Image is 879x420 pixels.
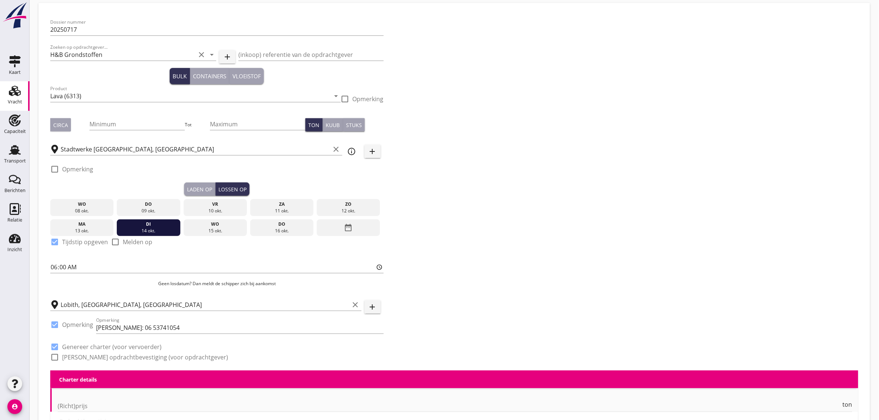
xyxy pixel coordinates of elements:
[89,118,185,130] input: Minimum
[353,95,384,103] label: Opmerking
[207,50,216,59] i: arrow_drop_down
[368,147,377,156] i: add
[119,201,179,208] div: do
[8,99,22,104] div: Vracht
[7,218,22,222] div: Relatie
[119,228,179,234] div: 14 okt.
[843,402,852,407] span: ton
[173,72,187,81] div: Bulk
[351,300,360,309] i: clear
[62,354,228,361] label: [PERSON_NAME] opdrachtbevestiging (voor opdrachtgever)
[223,52,232,61] i: add
[170,68,190,84] button: Bulk
[346,121,362,129] div: Stuks
[252,208,312,214] div: 11 okt.
[233,72,261,81] div: Vloeistof
[238,49,384,61] input: (inkoop) referentie van de opdrachtgever
[344,221,353,234] i: date_range
[50,49,196,61] input: Zoeken op opdrachtgever...
[4,188,26,193] div: Berichten
[52,228,112,234] div: 13 okt.
[215,182,250,196] button: Lossen op
[193,72,226,81] div: Containers
[7,247,22,252] div: Inzicht
[7,399,22,414] i: account_circle
[185,208,245,214] div: 10 okt.
[184,182,215,196] button: Laden op
[332,145,341,154] i: clear
[252,221,312,228] div: do
[368,303,377,311] i: add
[319,208,379,214] div: 12 okt.
[50,24,384,35] input: Dossier nummer
[190,68,230,84] button: Containers
[62,238,108,246] label: Tijdstip opgeven
[185,228,245,234] div: 15 okt.
[347,147,356,156] i: info_outline
[197,50,206,59] i: clear
[50,118,71,132] button: Circa
[52,201,112,208] div: wo
[58,400,841,412] input: (Richt)prijs
[230,68,264,84] button: Vloeistof
[252,201,312,208] div: za
[185,221,245,228] div: wo
[308,121,319,129] div: Ton
[62,321,93,328] label: Opmerking
[319,201,379,208] div: zo
[96,322,384,334] input: Opmerking
[305,118,323,132] button: Ton
[61,299,350,311] input: Losplaats
[52,221,112,228] div: ma
[332,92,341,100] i: arrow_drop_down
[62,165,93,173] label: Opmerking
[119,208,179,214] div: 09 okt.
[9,70,21,75] div: Kaart
[218,185,247,193] div: Lossen op
[185,122,210,128] div: Tot
[50,90,330,102] input: Product
[210,118,305,130] input: Maximum
[4,129,26,134] div: Capaciteit
[326,121,340,129] div: Kuub
[61,143,330,155] input: Laadplaats
[1,2,28,29] img: logo-small.a267ee39.svg
[187,185,212,193] div: Laden op
[62,343,162,351] label: Genereer charter (voor vervoerder)
[343,118,365,132] button: Stuks
[50,280,384,287] p: Geen losdatum? Dan meldt de schipper zich bij aankomst
[123,238,152,246] label: Melden op
[52,208,112,214] div: 08 okt.
[4,158,26,163] div: Transport
[53,121,68,129] div: Circa
[252,228,312,234] div: 16 okt.
[185,201,245,208] div: vr
[323,118,343,132] button: Kuub
[119,221,179,228] div: di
